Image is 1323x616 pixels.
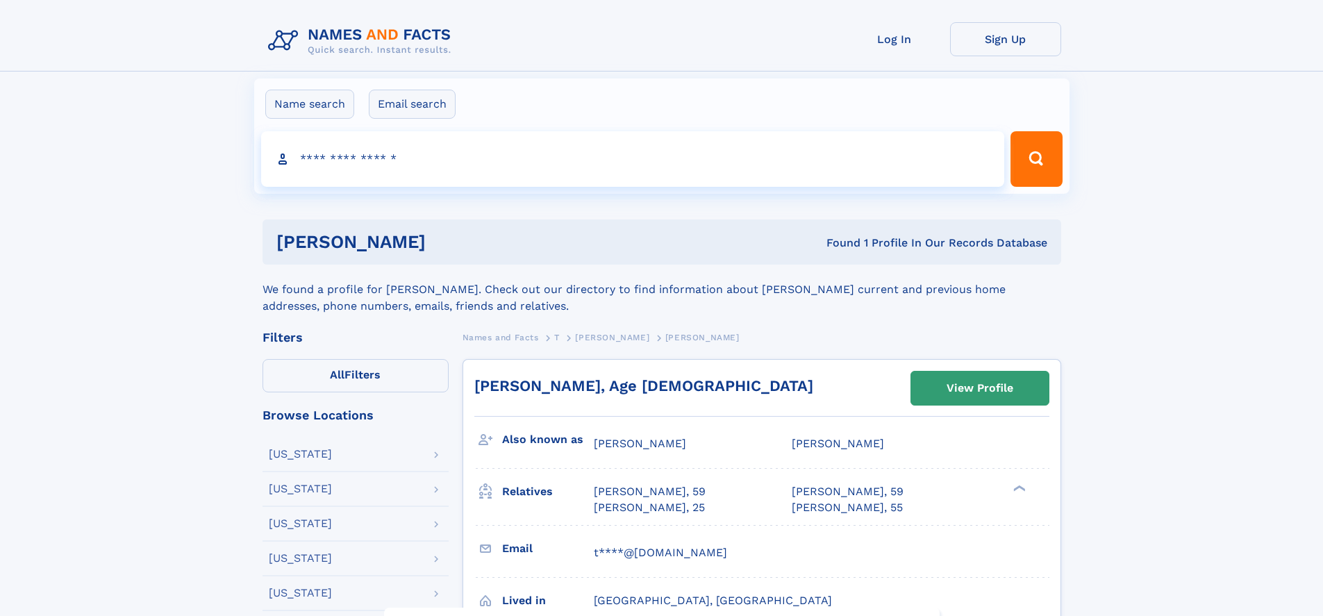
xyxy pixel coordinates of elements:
[911,372,1049,405] a: View Profile
[1010,131,1062,187] button: Search Button
[269,518,332,529] div: [US_STATE]
[265,90,354,119] label: Name search
[463,328,539,346] a: Names and Facts
[626,235,1047,251] div: Found 1 Profile In Our Records Database
[502,537,594,560] h3: Email
[554,328,560,346] a: T
[839,22,950,56] a: Log In
[950,22,1061,56] a: Sign Up
[369,90,456,119] label: Email search
[330,368,344,381] span: All
[269,449,332,460] div: [US_STATE]
[263,331,449,344] div: Filters
[792,437,884,450] span: [PERSON_NAME]
[269,483,332,494] div: [US_STATE]
[947,372,1013,404] div: View Profile
[263,409,449,422] div: Browse Locations
[502,428,594,451] h3: Also known as
[502,480,594,503] h3: Relatives
[474,377,813,394] a: [PERSON_NAME], Age [DEMOGRAPHIC_DATA]
[261,131,1005,187] input: search input
[502,589,594,613] h3: Lived in
[665,333,740,342] span: [PERSON_NAME]
[594,500,705,515] a: [PERSON_NAME], 25
[575,333,649,342] span: [PERSON_NAME]
[594,594,832,607] span: [GEOGRAPHIC_DATA], [GEOGRAPHIC_DATA]
[792,484,904,499] a: [PERSON_NAME], 59
[269,588,332,599] div: [US_STATE]
[554,333,560,342] span: T
[263,359,449,392] label: Filters
[594,437,686,450] span: [PERSON_NAME]
[276,233,626,251] h1: [PERSON_NAME]
[594,484,706,499] a: [PERSON_NAME], 59
[1010,484,1026,493] div: ❯
[792,500,903,515] a: [PERSON_NAME], 55
[269,553,332,564] div: [US_STATE]
[575,328,649,346] a: [PERSON_NAME]
[263,265,1061,315] div: We found a profile for [PERSON_NAME]. Check out our directory to find information about [PERSON_N...
[263,22,463,60] img: Logo Names and Facts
